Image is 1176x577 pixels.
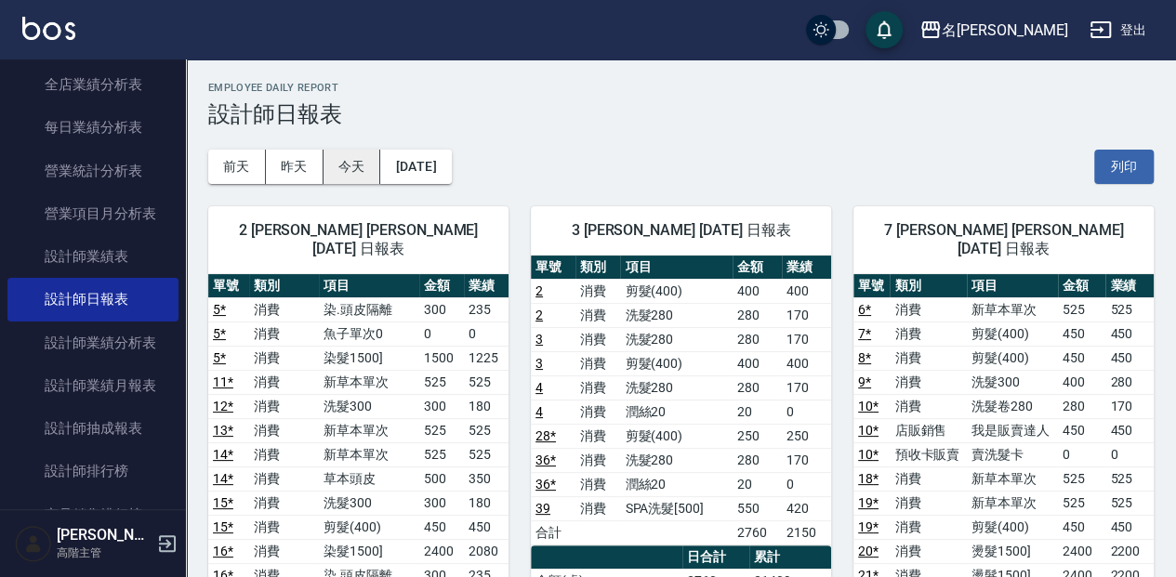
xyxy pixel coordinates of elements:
td: 消費 [890,346,967,370]
td: 525 [464,370,509,394]
td: 525 [1105,491,1154,515]
td: 剪髮(400) [620,424,732,448]
td: 525 [1105,466,1154,491]
th: 類別 [575,256,620,280]
td: 剪髮(400) [967,346,1057,370]
img: Person [15,525,52,562]
td: 消費 [249,321,320,346]
span: 3 [PERSON_NAME] [DATE] 日報表 [553,221,809,240]
td: 170 [1105,394,1154,418]
td: 洗髮280 [620,303,732,327]
td: 潤絲20 [620,400,732,424]
td: 消費 [575,327,620,351]
td: 550 [733,496,782,520]
td: 280 [733,375,782,400]
td: 剪髮(400) [620,351,732,375]
td: 2760 [733,520,782,544]
td: 180 [464,394,509,418]
td: 消費 [890,491,967,515]
td: 染.頭皮隔離 [319,297,419,321]
td: 消費 [249,442,320,466]
button: 今天 [324,150,381,184]
td: 新草本單次 [319,370,419,394]
th: 金額 [419,274,464,298]
td: 0 [464,321,509,346]
td: 洗髮280 [620,327,732,351]
td: 2400 [419,539,464,563]
span: 7 [PERSON_NAME] [PERSON_NAME][DATE] 日報表 [876,221,1131,258]
td: 280 [1058,394,1106,418]
th: 業績 [782,256,831,280]
a: 設計師抽成報表 [7,407,178,450]
td: 消費 [575,472,620,496]
button: [DATE] [380,150,451,184]
td: 280 [1105,370,1154,394]
td: 新草本單次 [967,466,1057,491]
td: 新草本單次 [967,297,1057,321]
td: 450 [419,515,464,539]
td: 1225 [464,346,509,370]
td: 525 [1105,297,1154,321]
td: 525 [419,442,464,466]
td: 潤絲20 [620,472,732,496]
td: 450 [1058,418,1106,442]
td: SPA洗髮[500] [620,496,732,520]
a: 每日業績分析表 [7,106,178,149]
td: 450 [1105,321,1154,346]
td: 店販銷售 [890,418,967,442]
td: 新草本單次 [319,442,419,466]
td: 消費 [890,370,967,394]
td: 400 [782,351,831,375]
td: 250 [733,424,782,448]
td: 235 [464,297,509,321]
td: 消費 [575,496,620,520]
td: 消費 [249,418,320,442]
h2: Employee Daily Report [208,82,1154,94]
a: 設計師業績表 [7,235,178,278]
th: 類別 [890,274,967,298]
a: 全店業績分析表 [7,63,178,106]
td: 525 [1058,297,1106,321]
a: 3 [535,332,543,347]
th: 金額 [1058,274,1106,298]
a: 設計師業績月報表 [7,364,178,407]
td: 170 [782,327,831,351]
td: 0 [782,472,831,496]
td: 魚子單次0 [319,321,419,346]
th: 業績 [464,274,509,298]
td: 20 [733,400,782,424]
td: 525 [419,418,464,442]
td: 消費 [890,297,967,321]
div: 名[PERSON_NAME] [942,19,1067,42]
td: 消費 [249,515,320,539]
a: 營業統計分析表 [7,150,178,192]
th: 金額 [733,256,782,280]
td: 消費 [575,424,620,448]
a: 設計師排行榜 [7,450,178,492]
a: 設計師日報表 [7,278,178,321]
button: 前天 [208,150,266,184]
td: 賣洗髮卡 [967,442,1057,466]
th: 類別 [249,274,320,298]
td: 合計 [531,520,575,544]
th: 項目 [967,274,1057,298]
td: 525 [464,418,509,442]
th: 單號 [208,274,249,298]
td: 450 [1058,321,1106,346]
a: 3 [535,356,543,371]
td: 450 [464,515,509,539]
td: 450 [1105,418,1154,442]
td: 280 [733,448,782,472]
td: 新草本單次 [319,418,419,442]
span: 2 [PERSON_NAME] [PERSON_NAME][DATE] 日報表 [231,221,486,258]
td: 420 [782,496,831,520]
th: 單號 [853,274,890,298]
td: 450 [1058,346,1106,370]
td: 400 [1058,370,1106,394]
th: 累計 [749,545,831,570]
td: 消費 [249,466,320,491]
td: 燙髮1500] [967,539,1057,563]
th: 單號 [531,256,575,280]
td: 剪髮(400) [319,515,419,539]
td: 400 [733,279,782,303]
